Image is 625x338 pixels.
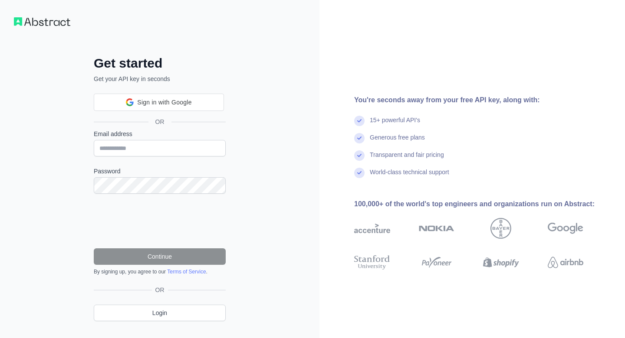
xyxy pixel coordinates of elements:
p: Get your API key in seconds [94,75,226,83]
img: check mark [354,168,365,178]
img: check mark [354,116,365,126]
a: Login [94,305,226,321]
img: payoneer [419,253,455,271]
img: google [548,218,584,239]
div: Generous free plans [370,133,425,150]
span: Sign in with Google [137,98,191,107]
div: 15+ powerful API's [370,116,420,133]
label: Password [94,167,226,175]
div: Transparent and fair pricing [370,150,444,168]
div: 100,000+ of the world's top engineers and organizations run on Abstract: [354,199,611,209]
h2: Get started [94,55,226,71]
img: airbnb [548,253,584,271]
img: check mark [354,150,365,161]
img: bayer [490,218,511,239]
img: stanford university [354,253,390,271]
img: nokia [419,218,455,239]
div: You're seconds away from your free API key, along with: [354,95,611,105]
div: Sign in with Google [94,94,224,111]
div: World-class technical support [370,168,449,185]
img: Workflow [14,17,70,26]
img: accenture [354,218,390,239]
div: By signing up, you agree to our . [94,268,226,275]
img: shopify [483,253,519,271]
img: check mark [354,133,365,143]
a: Terms of Service [167,269,206,275]
iframe: reCAPTCHA [94,204,226,238]
button: Continue [94,248,226,265]
span: OR [148,117,171,126]
span: OR [152,286,168,294]
label: Email address [94,130,226,138]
